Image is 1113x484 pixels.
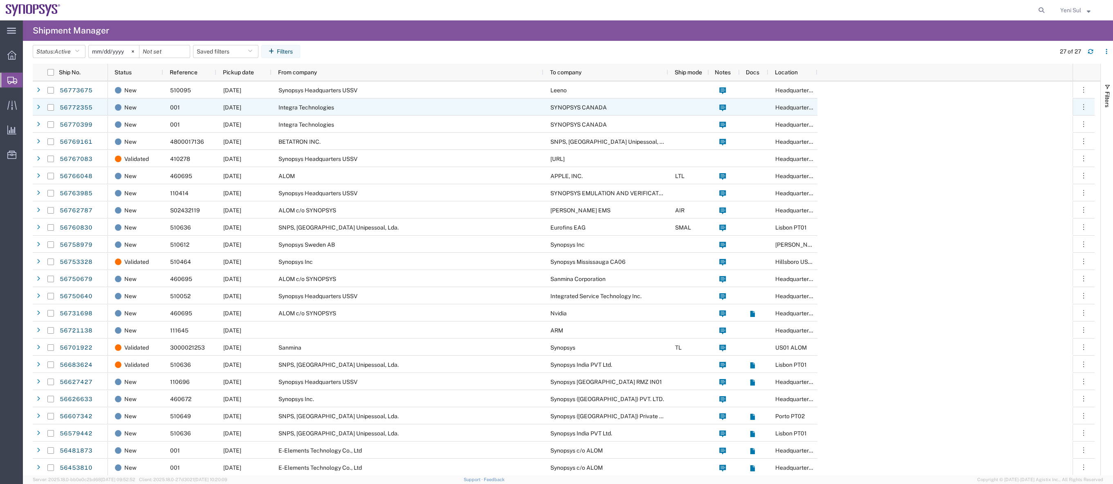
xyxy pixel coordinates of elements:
span: Synopsys c/o ALOM [550,447,603,454]
a: 56753328 [59,256,93,269]
span: 110414 [170,190,188,196]
span: 08/14/2025 [223,447,241,454]
span: Integra Technologies [278,121,334,128]
span: 08/13/2025 [223,464,241,471]
span: SYNOPSYS CANADA [550,104,607,111]
span: Active [54,48,71,55]
span: 3000021253 [170,344,205,351]
span: Validated [124,356,149,373]
a: 56763985 [59,187,93,200]
span: Validated [124,253,149,270]
input: Not set [89,45,139,58]
span: Synopsys Headquarters USSV [278,293,357,299]
input: Not set [139,45,190,58]
span: New [124,390,137,408]
span: SNPS, Portugal Unipessoal, Lda. [278,430,399,437]
h4: Shipment Manager [33,20,109,41]
span: 510636 [170,224,191,231]
span: Synopsys Headquarters USSV [278,156,357,162]
span: Integra Technologies [278,104,334,111]
span: 4800017136 [170,138,204,145]
span: New [124,167,137,185]
span: SNPS, Portugal Unipessoal, Lda. [278,224,399,231]
span: 410278 [170,156,190,162]
span: SNPS, Portugal Unipessoal, Lda. [278,361,399,368]
span: Headquarters USSV [775,464,828,471]
span: Validated [124,150,149,167]
span: 460695 [170,310,192,317]
a: 56721138 [59,324,93,337]
span: Headquarters USSV [775,293,828,299]
span: Headquarters USSV [775,156,828,162]
span: Lund SE80 [775,241,838,248]
span: Sanmina Corporation [550,276,606,282]
span: Synopsys c/o ALOM [550,464,603,471]
a: 56772355 [59,101,93,114]
a: 56762787 [59,204,93,217]
span: 510095 [170,87,191,94]
span: Headquarters USSV [775,190,828,196]
span: 510464 [170,259,191,265]
span: To company [550,69,581,76]
span: SYNOPSYS EMULATION AND VERIFICATION [550,190,669,196]
a: 56760830 [59,221,93,234]
span: Synopsys (India) Private Limited [550,413,678,419]
span: TL [675,344,682,351]
img: logo [6,4,61,16]
span: S02432119 [170,207,200,214]
button: Saved filters [193,45,258,58]
span: New [124,116,137,133]
span: [DATE] 10:20:09 [194,477,227,482]
span: SYNOPSYS CANADA [550,121,607,128]
span: Sanmina [278,344,301,351]
span: Reference [170,69,197,76]
span: New [124,202,137,219]
a: Support [464,477,484,482]
span: 09/05/2025 [223,344,241,351]
span: Filters [1104,91,1111,107]
span: Headquarters USSV [775,396,828,402]
span: 460695 [170,276,192,282]
span: Leeno [550,87,567,94]
span: 09/09/2025 [223,293,241,299]
span: Server: 2025.18.0-bb0e0c2bd68 [33,477,135,482]
a: 56481873 [59,444,93,457]
a: 56626633 [59,393,93,406]
span: 09/09/2025 [223,121,241,128]
span: ARM [550,327,563,334]
span: 09/12/2025 [223,310,241,317]
span: 08/28/2025 [223,396,241,402]
span: ALOM c/o SYNOPSYS [278,310,336,317]
span: 09/09/2025 [223,138,241,145]
a: 56758979 [59,239,93,252]
span: Synopsys Headquarters USSV [278,87,357,94]
span: 09/09/2025 [223,104,241,111]
div: 27 of 27 [1060,47,1081,56]
span: Nvidia [550,310,567,317]
span: 09/10/2025 [223,224,241,231]
span: Copyright © [DATE]-[DATE] Agistix Inc., All Rights Reserved [977,476,1103,483]
span: Synopsys Inc. [278,396,314,402]
span: New [124,99,137,116]
span: Validated [124,339,149,356]
span: Headquarters USSV [775,104,828,111]
span: [DATE] 09:52:52 [101,477,135,482]
span: 510649 [170,413,191,419]
span: New [124,459,137,476]
span: Eurofins EAG [550,224,586,231]
span: SiMa.ai [550,156,565,162]
span: 09/10/2025 [223,241,241,248]
span: 111645 [170,327,188,334]
span: Lisbon PT01 [775,430,807,437]
a: 56453810 [59,462,93,475]
span: E-Elements Technology Co., Ltd [278,447,362,454]
span: Synopsys (India) PVT. LTD. [550,396,664,402]
span: 09/09/2025 [223,190,241,196]
span: New [124,425,137,442]
span: Headquarters USSV [775,327,828,334]
span: Hillsboro US03 [775,259,815,265]
span: Headquarters USSV [775,138,828,145]
a: 56773675 [59,84,93,97]
a: Feedback [484,477,505,482]
span: SNPS, Portugal Unipessoal, Lda. [550,138,671,145]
